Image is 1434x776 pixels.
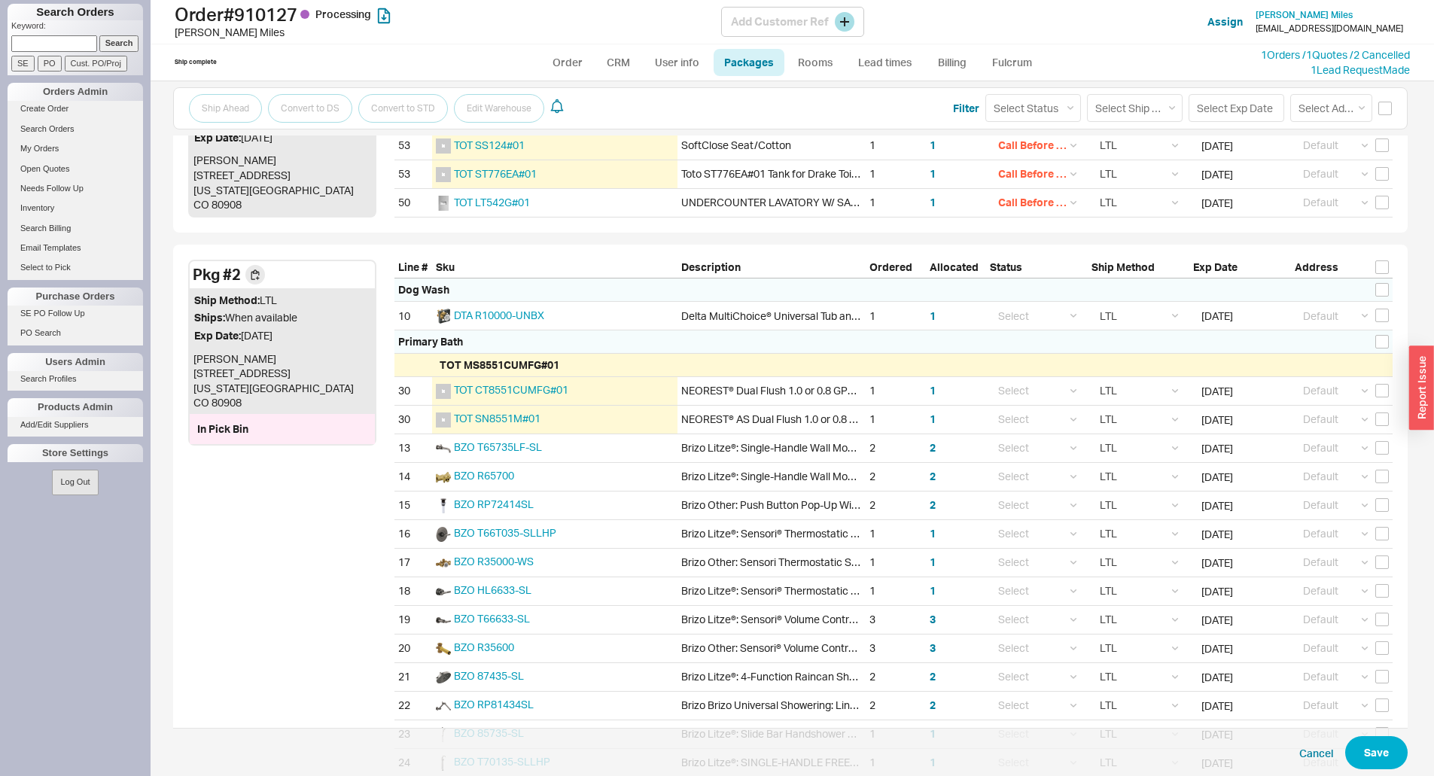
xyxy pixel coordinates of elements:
div: LTL [194,293,370,308]
span: DTA R10000-UNBX [454,309,544,321]
div: Add Customer Ref [721,7,864,37]
a: User info [644,49,711,76]
a: Packages [714,49,784,76]
span: Needs Follow Up [20,184,84,193]
span: BZO T66633-SL [454,612,530,625]
div: TOT MS8551CUMFG#01 [394,354,1393,377]
span: Ships: [194,311,225,324]
a: TOT SN8551M#01 [454,412,540,425]
a: BZO 85735-SL [454,726,524,739]
div: 10 [394,302,432,330]
a: BZO HL6633-SL [454,583,531,596]
div: 23 [394,720,432,748]
button: 1 [930,166,936,181]
div: Address [1291,260,1393,279]
div: 18 [394,577,432,605]
a: BZO T65735LF-SL [454,440,542,453]
img: R10000-UNBX-B1_txyrbt [436,309,451,324]
div: Products Admin [8,398,143,416]
div: Orders Admin [8,83,143,101]
div: In Pick Bin [197,421,367,437]
div: 53 [394,132,432,160]
button: 1 [930,555,936,570]
div: Ship Method [1088,260,1189,279]
a: BZO R65700 [454,469,514,482]
button: 1 [930,195,936,210]
div: 53 [394,160,432,188]
a: Create Order [8,101,143,117]
div: 3 [869,612,875,627]
a: TOT SS124#01 [454,138,525,151]
a: Inventory [8,200,143,216]
img: RP72414RB_qql9cs [436,498,451,513]
a: Open Quotes [8,161,143,177]
button: 2 [930,698,936,713]
button: 2 [930,440,936,455]
div: [PERSON_NAME] Miles [175,25,721,40]
a: Select to Pick [8,260,143,275]
a: Email Templates [8,240,143,256]
span: Edit Warehouse [467,99,531,117]
div: Description [677,260,866,279]
button: 1 [930,583,936,598]
a: Add/Edit Suppliers [8,417,143,433]
div: Status [986,260,1088,279]
input: Search [99,35,139,51]
button: 3 [930,612,936,627]
div: Brizo Litze®: Sensori® Thermostatic Valve Trim - Less Handle - Luxe Steel [681,526,862,541]
a: PO Search [8,325,143,341]
div: 1 [869,412,875,427]
span: Ship Method: [194,294,260,306]
img: RP81434SL-B1_pddmlt [436,698,451,714]
div: Brizo Other: Sensori® Volume Control Rough - Not Applicable [681,641,862,656]
div: 20 [394,634,432,662]
button: Edit Warehouse [454,94,544,123]
span: Ship Ahead [202,99,249,117]
a: My Orders [8,141,143,157]
a: 1Orders /1Quotes /2 Cancelled [1261,48,1410,61]
div: 50 [394,189,432,217]
div: 1 [869,138,875,153]
img: R66000-WS-B1_iebsqn [436,555,451,571]
div: 1 [869,309,875,324]
span: BZO R35600 [454,641,514,653]
div: Delta MultiChoice® Universal Tub and Shower Valve Body Read more: [URL][DOMAIN_NAME] [681,309,862,324]
div: Primary Bath [398,334,463,349]
div: 15 [394,491,432,519]
div: Brizo Other: Push Button Pop-Up With Overflow - Luxe Steel [681,498,862,513]
a: BZO T66T035-SLLHP [454,526,556,539]
div: 1 [869,726,875,741]
img: R35600-B1_h3cd7o [436,641,451,656]
a: 1Lead RequestMade [1311,63,1410,76]
div: 1 [869,166,875,181]
div: 3 [869,641,875,656]
span: BZO RP72414SL [454,498,534,510]
a: BZO 87435-SL [454,669,524,682]
div: Brizo Litze®: 4-Function Raincan Showerhead with H<sub>2</sub>Okinetic® Technology - Luxe Steel [681,669,862,684]
div: 19 [394,606,432,634]
a: Needs Follow Up [8,181,143,196]
img: T66633-SL-B1_j342oj [436,613,451,628]
button: Convert to DS [268,94,352,123]
div: Sku [432,260,677,279]
a: TOT ST776EA#01 [454,167,537,180]
div: 1 [869,195,875,210]
div: Brizo Litze®: Sensori® Volume Control Trim - T-Lever - Luxe Steel [681,612,862,627]
div: Line # [394,260,432,279]
a: Rooms [787,49,844,76]
a: BZO RP81434SL [454,698,534,711]
div: Allocated [926,260,986,279]
span: [PERSON_NAME] [STREET_ADDRESS] [US_STATE][GEOGRAPHIC_DATA] CO 80908 [193,154,354,211]
div: 2 [869,669,875,684]
div: Brizo Brizo Universal Showering: Linear Round Jointed Wall Mount Shower Arm And Flange - Luxe Steel [681,698,862,713]
div: 17 [394,549,432,577]
div: 2 [869,469,875,484]
div: Exp Date [1189,260,1291,279]
span: [PERSON_NAME] [STREET_ADDRESS] [US_STATE][GEOGRAPHIC_DATA] CO 80908 [193,352,354,409]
